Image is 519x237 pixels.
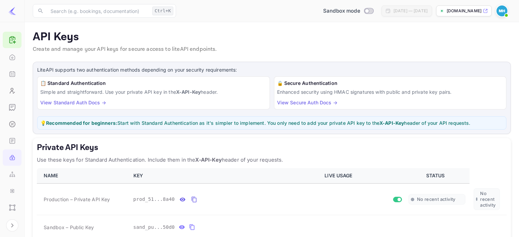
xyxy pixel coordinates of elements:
[40,119,503,127] p: 💡 Start with Standard Authentication as it's simpler to implement. You only need to add your priv...
[133,224,175,231] span: sand_pu...50d0
[3,83,21,98] a: Customers
[3,66,21,82] a: Bookings
[176,89,201,95] strong: X-API-Key
[46,4,149,18] input: Search (e.g. bookings, documentation)
[33,30,511,44] p: API Keys
[417,196,456,202] span: No recent activity
[496,5,507,16] img: Michael Haddad
[3,166,21,182] a: Webhooks
[379,120,404,126] strong: X-API-Key
[480,191,498,208] span: No recent activity
[447,8,481,14] p: [DOMAIN_NAME]
[3,199,21,215] a: UI Components
[44,196,110,203] span: Production – Private API Key
[37,168,129,183] th: NAME
[323,7,360,15] span: Sandbox mode
[37,142,507,153] h5: Private API Keys
[393,8,428,14] div: [DATE] — [DATE]
[3,216,21,232] a: Performance
[277,100,337,105] a: View Secure Auth Docs →
[277,79,504,87] h6: 🔒 Secure Authentication
[8,7,16,15] img: LiteAPI
[3,99,21,115] a: Earnings
[320,168,404,183] th: LIVE USAGE
[404,168,470,183] th: STATUS
[133,196,175,203] span: prod_51...8a40
[37,66,506,74] p: LiteAPI supports two authentication methods depending on your security requirements:
[195,157,221,163] strong: X-API-Key
[3,133,21,148] a: API docs and SDKs
[40,79,267,87] h6: 📋 Standard Authentication
[277,88,504,95] p: Enhanced security using HMAC signatures with public and private key pairs.
[320,7,376,15] div: Switch to Production mode
[40,88,267,95] p: Simple and straightforward. Use your private API key in the header.
[3,183,21,198] a: Integrations
[37,156,507,164] p: Use these keys for Standard Authentication. Include them in the header of your requests.
[129,168,321,183] th: KEY
[3,116,21,132] a: Commission
[40,100,106,105] a: View Standard Auth Docs →
[33,45,511,54] p: Create and manage your API keys for secure access to liteAPI endpoints.
[152,6,173,15] div: Ctrl+K
[6,219,18,232] button: Expand navigation
[44,224,94,231] span: Sandbox – Public Key
[3,149,21,165] a: API Keys
[46,120,117,126] strong: Recommended for beginners:
[3,49,21,65] a: Home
